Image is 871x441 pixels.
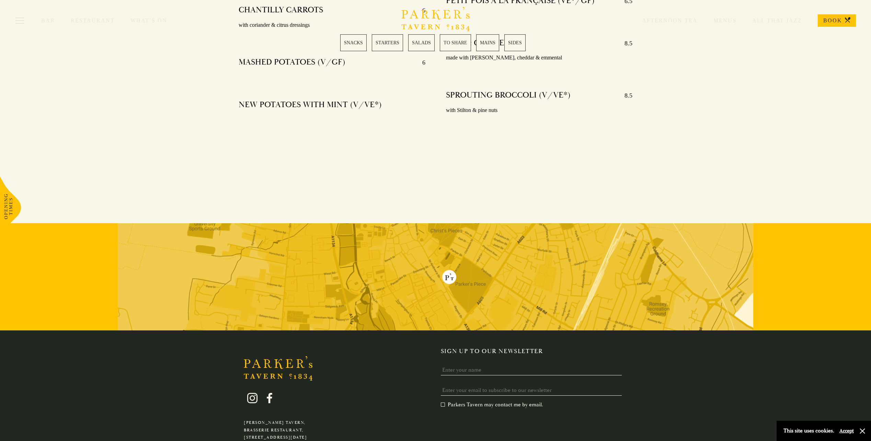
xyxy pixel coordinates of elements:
[408,34,435,51] a: 3 / 6
[476,34,499,51] a: 5 / 6
[618,90,632,101] p: 8.5
[441,365,622,375] input: Enter your name
[340,34,367,51] a: 1 / 6
[783,426,834,436] p: This site uses cookies.
[441,401,543,408] label: Parkers Tavern may contact me by email.
[446,90,571,101] h4: SPROUTING BROCCOLI (V/VE*)
[118,223,753,330] img: map
[372,34,403,51] a: 2 / 6
[239,100,382,110] h4: NEW POTATOES WITH MINT (V/VE*)
[441,348,627,355] h2: Sign up to our newsletter
[839,428,854,434] button: Accept
[441,414,545,440] iframe: reCAPTCHA
[440,34,471,51] a: 4 / 6
[446,105,632,115] p: with Stilton & pine nuts
[441,385,622,396] input: Enter your email to subscribe to our newsletter
[504,34,526,51] a: 6 / 6
[859,428,866,434] button: Close and accept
